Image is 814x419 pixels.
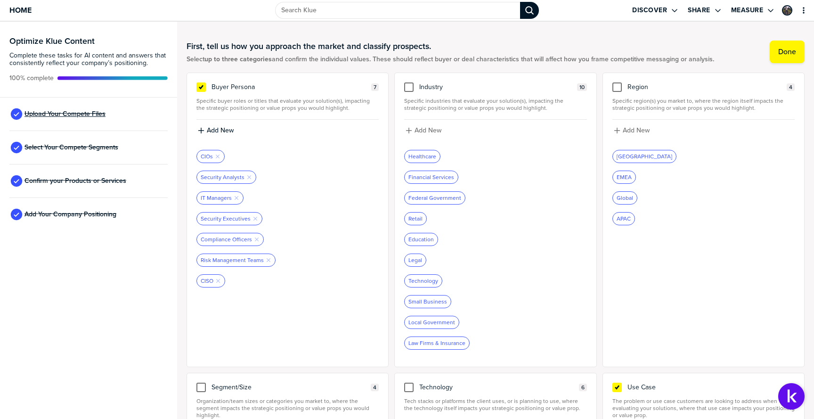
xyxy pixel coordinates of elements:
span: Tech stacks or platforms the client uses, or is planning to use, where the technology itself impa... [404,398,586,412]
label: Add New [415,126,441,135]
img: f44297376d0f8bf2cd4ef3fcf37fb639-sml.png [783,6,791,15]
span: Select and confirm the individual values. These should reflect buyer or deal characteristics that... [187,56,714,63]
span: Region [627,83,648,91]
span: 4 [373,384,376,391]
span: Select Your Compete Segments [24,144,118,151]
button: Add New [404,125,586,136]
label: Measure [731,6,764,15]
button: Remove Tag [215,278,221,284]
strong: up to three categories [204,54,272,64]
span: Use Case [627,384,656,391]
label: Done [778,47,796,57]
button: Remove Tag [252,216,258,222]
label: Add New [207,126,234,135]
span: 6 [581,384,585,391]
button: Remove Tag [266,257,271,263]
span: Specific industries that evaluate your solution(s), impacting the strategic positioning or value ... [404,98,586,112]
span: Industry [419,83,443,91]
button: Remove Tag [234,195,239,201]
div: Search Klue [520,2,539,19]
label: Discover [632,6,667,15]
button: Remove Tag [215,154,220,159]
label: Share [688,6,710,15]
span: Active [9,74,54,82]
span: Buyer Persona [212,83,255,91]
button: Add New [612,125,795,136]
div: Mike Middy [782,5,792,16]
button: Open Support Center [778,383,805,410]
label: Add New [623,126,650,135]
span: Upload Your Compete Files [24,110,106,118]
button: Remove Tag [246,174,252,180]
button: Done [770,41,805,63]
span: Add Your Company Positioning [24,211,116,218]
span: Specific region(s) you market to, where the region itself impacts the strategic positioning or va... [612,98,795,112]
button: Remove Tag [254,237,260,242]
h3: Optimize Klue Content [9,37,168,45]
span: Segment/Size [212,384,252,391]
span: 7 [374,84,376,91]
span: Specific buyer roles or titles that evaluate your solution(s), impacting the strategic positionin... [196,98,379,112]
span: 4 [789,84,792,91]
input: Search Klue [275,2,520,19]
span: Technology [419,384,453,391]
span: Complete these tasks for AI content and answers that consistently reflect your company’s position... [9,52,168,67]
span: The problem or use case customers are looking to address when evaluating your solutions, where th... [612,398,795,419]
h1: First, tell us how you approach the market and classify prospects. [187,41,714,52]
span: Confirm your Products or Services [24,177,126,185]
span: Home [9,6,32,14]
span: 10 [579,84,585,91]
a: Edit Profile [781,4,793,16]
span: Organization/team sizes or categories you market to, where the segment impacts the strategic posi... [196,398,379,419]
button: Add New [196,125,379,136]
